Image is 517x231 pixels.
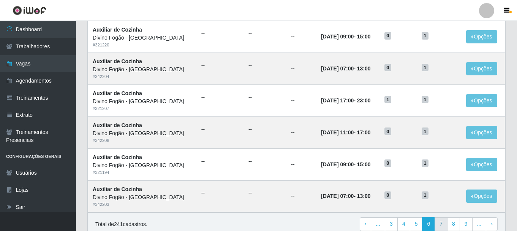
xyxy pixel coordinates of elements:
[93,122,142,128] strong: Auxiliar de Cozinha
[13,6,46,15] img: CoreUI Logo
[286,85,316,117] td: --
[357,65,371,72] time: 13:00
[486,217,498,231] a: Next
[93,42,192,48] div: # 321220
[286,148,316,180] td: --
[93,34,192,42] div: Divino Fogão - [GEOGRAPHIC_DATA]
[286,180,316,212] td: --
[93,65,192,73] div: Divino Fogão - [GEOGRAPHIC_DATA]
[93,193,192,201] div: Divino Fogão - [GEOGRAPHIC_DATA]
[385,217,398,231] a: 3
[422,32,428,40] span: 1
[384,159,391,167] span: 0
[384,32,391,40] span: 0
[410,217,423,231] a: 5
[371,217,385,231] a: ...
[365,221,367,227] span: ‹
[472,217,487,231] a: ...
[357,161,371,167] time: 15:00
[286,116,316,148] td: --
[248,189,282,197] ul: --
[286,53,316,85] td: --
[466,30,497,43] button: Opções
[422,191,428,199] span: 1
[357,33,371,40] time: 15:00
[201,94,239,102] ul: --
[466,190,497,203] button: Opções
[248,126,282,134] ul: --
[384,96,391,104] span: 1
[422,96,428,104] span: 1
[397,217,410,231] a: 4
[321,33,354,40] time: [DATE] 09:00
[384,64,391,72] span: 0
[321,97,354,104] time: [DATE] 17:00
[201,62,239,70] ul: --
[447,217,460,231] a: 8
[93,105,192,112] div: # 321207
[466,126,497,139] button: Opções
[321,33,370,40] strong: -
[93,137,192,144] div: # 342208
[422,217,435,231] a: 6
[384,191,391,199] span: 0
[435,217,447,231] a: 7
[248,158,282,166] ul: --
[93,58,142,64] strong: Auxiliar de Cozinha
[466,158,497,171] button: Opções
[93,169,192,176] div: # 321194
[321,161,354,167] time: [DATE] 09:00
[466,62,497,75] button: Opções
[248,94,282,102] ul: --
[95,220,147,228] p: Total de 241 cadastros.
[93,27,142,33] strong: Auxiliar de Cozinha
[286,21,316,53] td: --
[321,65,354,72] time: [DATE] 07:00
[460,217,473,231] a: 9
[93,186,142,192] strong: Auxiliar de Cozinha
[422,127,428,135] span: 1
[321,65,370,72] strong: -
[93,201,192,208] div: # 342203
[248,62,282,70] ul: --
[93,97,192,105] div: Divino Fogão - [GEOGRAPHIC_DATA]
[321,193,354,199] time: [DATE] 07:00
[384,127,391,135] span: 0
[357,193,371,199] time: 13:00
[93,129,192,137] div: Divino Fogão - [GEOGRAPHIC_DATA]
[422,159,428,167] span: 1
[93,73,192,80] div: # 342204
[321,161,370,167] strong: -
[201,189,239,197] ul: --
[422,64,428,72] span: 1
[201,126,239,134] ul: --
[357,97,371,104] time: 23:00
[93,154,142,160] strong: Auxiliar de Cozinha
[357,129,371,135] time: 17:00
[248,30,282,38] ul: --
[321,129,370,135] strong: -
[93,161,192,169] div: Divino Fogão - [GEOGRAPHIC_DATA]
[466,94,497,107] button: Opções
[321,193,370,199] strong: -
[360,217,498,231] nav: pagination
[201,158,239,166] ul: --
[201,30,239,38] ul: --
[491,221,493,227] span: ›
[93,90,142,96] strong: Auxiliar de Cozinha
[321,129,354,135] time: [DATE] 11:00
[360,217,372,231] a: Previous
[321,97,370,104] strong: -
